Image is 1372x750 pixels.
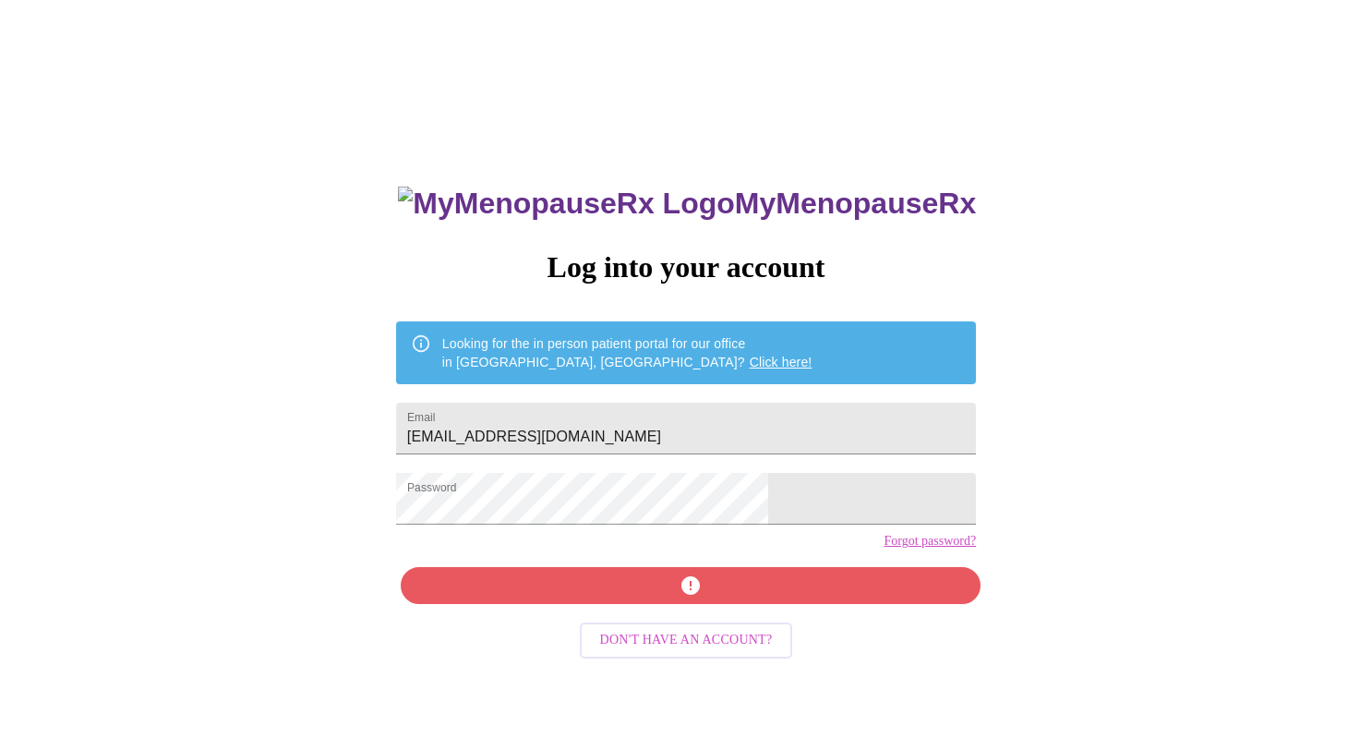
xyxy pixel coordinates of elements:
button: Don't have an account? [580,623,793,659]
a: Forgot password? [884,534,976,549]
span: Don't have an account? [600,629,773,652]
div: Looking for the in person patient portal for our office in [GEOGRAPHIC_DATA], [GEOGRAPHIC_DATA]? [442,327,812,379]
a: Don't have an account? [575,631,798,647]
img: MyMenopauseRx Logo [398,187,734,221]
h3: Log into your account [396,250,976,284]
h3: MyMenopauseRx [398,187,976,221]
a: Click here! [750,355,812,369]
